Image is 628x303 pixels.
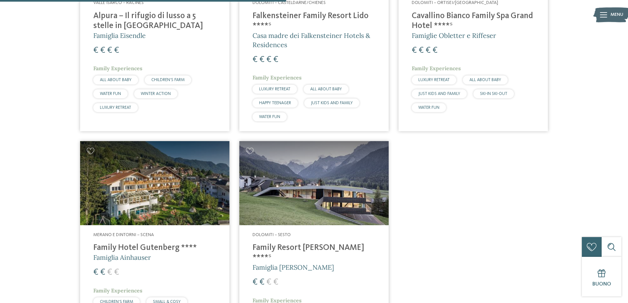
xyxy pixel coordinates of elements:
span: € [107,268,112,277]
span: € [273,278,278,287]
span: Famiglia Ainhauser [93,253,151,261]
span: Dolomiti – Ortisei/[GEOGRAPHIC_DATA] [412,0,498,5]
img: Family Resort Rainer ****ˢ [239,141,389,225]
span: € [100,268,105,277]
span: € [100,46,105,55]
span: € [107,46,112,55]
span: LUXURY RETREAT [100,106,131,110]
span: € [259,55,264,64]
span: JUST KIDS AND FAMILY [418,92,460,96]
span: € [412,46,417,55]
span: € [253,55,257,64]
span: Family Experiences [93,65,142,72]
h4: Family Hotel Gutenberg **** [93,243,216,253]
span: Famiglie Obletter e Riffeser [412,31,496,40]
span: Family Experiences [93,287,142,294]
span: WATER FUN [100,92,121,96]
img: Family Hotel Gutenberg **** [80,141,229,225]
span: € [93,268,98,277]
span: CHILDREN’S FARM [151,78,185,82]
a: Buono [582,257,621,296]
span: JUST KIDS AND FAMILY [311,101,353,105]
span: Family Experiences [253,74,302,81]
span: WINTER ACTION [141,92,171,96]
h4: Family Resort [PERSON_NAME] ****ˢ [253,243,375,263]
span: Dolomiti – Casteldarne/Chienes [253,0,326,5]
span: € [273,55,278,64]
span: Dolomiti – Sesto [253,232,291,237]
span: € [114,46,119,55]
span: € [266,278,271,287]
span: € [266,55,271,64]
span: € [259,278,264,287]
span: € [433,46,437,55]
span: ALL ABOUT BABY [100,78,132,82]
h4: Alpura – Il rifugio di lusso a 5 stelle in [GEOGRAPHIC_DATA] [93,11,216,31]
span: € [419,46,424,55]
span: Casa madre dei Falkensteiner Hotels & Residences [253,31,370,49]
span: Buono [592,282,611,287]
span: € [114,268,119,277]
span: LUXURY RETREAT [259,87,290,91]
span: Family Experiences [412,65,461,72]
span: ALL ABOUT BABY [310,87,342,91]
span: Merano e dintorni – Scena [93,232,154,237]
span: Famiglia Eisendle [93,31,146,40]
span: WATER FUN [259,115,280,119]
span: € [426,46,431,55]
span: LUXURY RETREAT [418,78,450,82]
span: € [253,278,257,287]
span: SKI-IN SKI-OUT [480,92,507,96]
span: Valle Isarco – Racines [93,0,144,5]
h4: Falkensteiner Family Resort Lido ****ˢ [253,11,375,31]
span: Famiglia [PERSON_NAME] [253,263,334,271]
span: € [93,46,98,55]
span: ALL ABOUT BABY [469,78,501,82]
h4: Cavallino Bianco Family Spa Grand Hotel ****ˢ [412,11,535,31]
span: WATER FUN [418,106,439,110]
span: HAPPY TEENAGER [259,101,291,105]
